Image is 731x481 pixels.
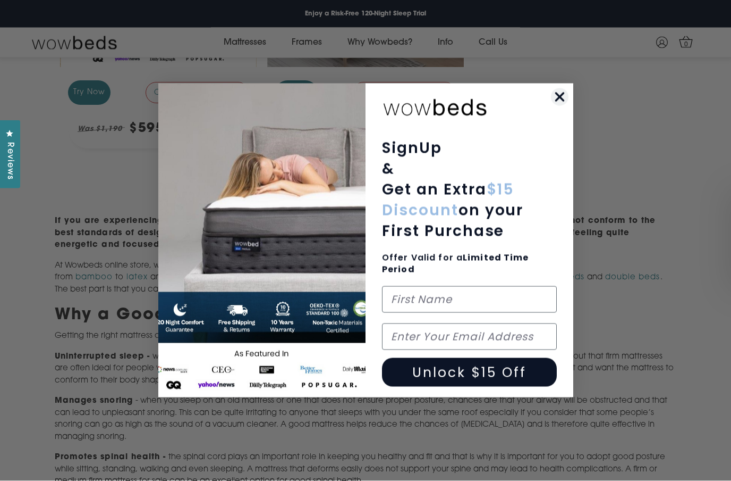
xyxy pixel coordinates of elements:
span: & [382,159,395,179]
span: Get an Extra on your First Purchase [382,179,523,242]
img: wowbeds-logo-2 [382,92,488,122]
img: 654b37c0-041b-4dc1-9035-2cedd1fa2a67.jpeg [158,84,366,397]
span: Offer Valid for a [382,252,529,276]
button: Unlock $15 Off [382,358,557,387]
span: Reviews [3,143,16,180]
span: Limited Time Period [382,252,529,276]
span: SignUp [382,138,442,159]
input: First Name [382,286,557,313]
button: Close dialog [550,88,569,106]
input: Enter Your Email Address [382,324,557,350]
span: $15 Discount [382,179,514,221]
